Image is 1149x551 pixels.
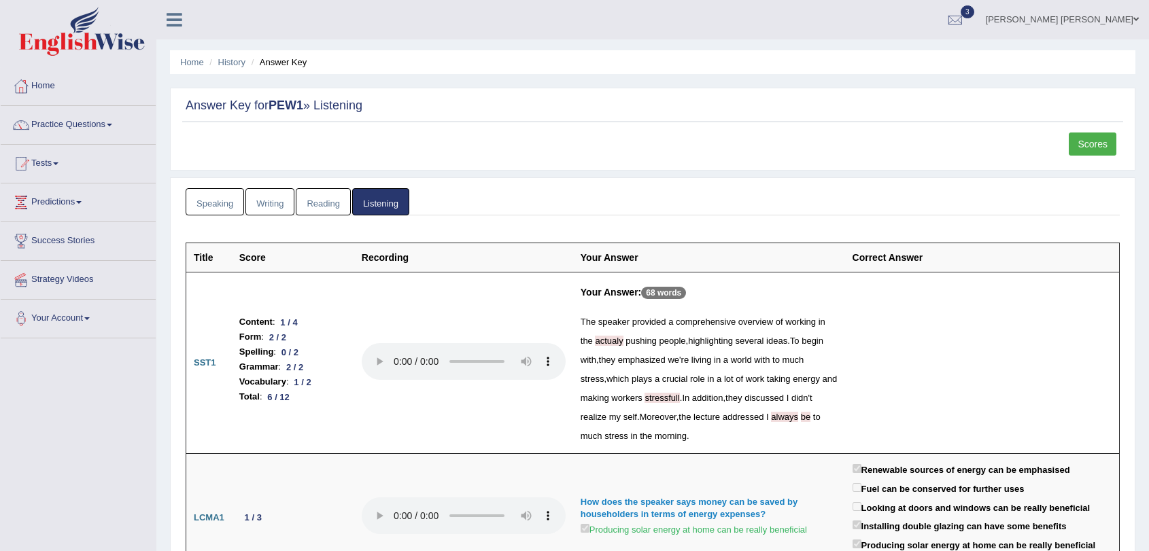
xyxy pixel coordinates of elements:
span: my [609,412,621,422]
span: a [723,355,728,365]
span: of [776,317,783,327]
div: 1 / 4 [275,315,303,330]
a: Scores [1069,132,1116,156]
span: The adverb ‘always’ is usually put after the verb ‘be’. (did you mean: be always) [801,412,810,422]
b: Your Answer: [581,287,641,298]
div: 1 / 2 [289,375,317,389]
a: Listening [352,188,409,216]
th: Title [186,243,232,272]
span: didn [791,393,808,403]
span: in [714,355,721,365]
span: we [668,355,679,365]
span: realize [581,412,606,422]
span: they [599,355,616,365]
span: ideas [766,336,787,346]
th: Recording [354,243,573,272]
a: Your Account [1,300,156,334]
span: stress [604,431,628,441]
span: crucial [662,374,688,384]
th: Score [232,243,354,272]
a: Success Stories [1,222,156,256]
span: provided [632,317,666,327]
div: 1 / 3 [239,510,267,525]
a: History [218,57,245,67]
span: Moreover [640,412,676,422]
label: Producing solar energy at home can be really beneficial [581,521,807,537]
b: Content [239,315,273,330]
th: Your Answer [573,243,845,272]
span: self [623,412,637,422]
span: The adverb ‘always’ is usually put after the verb ‘be’. (did you mean: be always) [771,412,798,422]
b: LCMA1 [194,512,224,522]
span: much [783,355,804,365]
span: highlighting [688,336,733,346]
span: plays [632,374,652,384]
span: in [707,374,714,384]
span: in [631,431,638,441]
span: stress [581,374,604,384]
span: re [681,355,689,365]
div: How does the speaker says money can be saved by householders in terms of energy expenses? [581,496,838,521]
li: : [239,389,347,404]
li: : [239,344,347,359]
b: SST1 [194,357,216,368]
span: role [690,374,705,384]
div: 0 / 2 [276,345,304,359]
h2: Answer Key for » Listening [186,99,1120,113]
span: with [754,355,770,365]
span: In [682,393,689,403]
span: several [736,336,764,346]
input: Fuel can be conserved for further uses [853,483,861,492]
span: taking [767,374,791,384]
a: Home [1,67,156,101]
b: Vocabulary [239,374,286,389]
input: Producing solar energy at home can be really beneficial [853,539,861,548]
span: workers [611,393,642,403]
span: comprehensive [676,317,736,327]
span: t [810,393,812,403]
span: The [581,317,596,327]
b: Form [239,330,262,344]
span: with [581,355,596,365]
span: The adverb ‘always’ is usually put after the verb ‘be’. (did you mean: be always) [798,412,801,422]
span: a [717,374,721,384]
input: Renewable sources of energy can be emphasised [853,464,861,473]
span: making [581,393,609,403]
a: Reading [296,188,350,216]
a: Speaking [186,188,244,216]
div: 2 / 2 [264,330,292,344]
a: Strategy Videos [1,261,156,295]
b: Grammar [239,359,279,374]
span: and [823,374,838,384]
span: a [668,317,673,327]
span: world [731,355,752,365]
span: To [790,336,800,346]
span: Possible spelling mistake found. (did you mean: actually) [595,336,623,346]
span: addressed [723,412,764,422]
span: of [736,374,743,384]
label: Fuel can be conserved for further uses [853,480,1025,496]
span: much [581,431,602,441]
span: pushing [625,336,657,346]
span: the [679,412,691,422]
span: 3 [961,5,974,18]
span: work [746,374,764,384]
span: speaker [598,317,630,327]
a: Writing [245,188,294,216]
input: Installing double glazing can have some benefits [853,520,861,529]
li: : [239,330,347,344]
span: I [766,412,769,422]
a: Predictions [1,183,156,217]
b: Total [239,389,260,404]
span: I [787,393,789,403]
span: emphasized [618,355,666,365]
span: living [691,355,712,365]
span: morning [655,431,687,441]
span: to [813,412,821,422]
label: Looking at doors and windows can be really beneficial [853,499,1091,515]
div: 6 / 12 [262,390,295,404]
span: to [772,355,780,365]
span: people [659,336,685,346]
span: which [606,374,629,384]
span: the [640,431,652,441]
